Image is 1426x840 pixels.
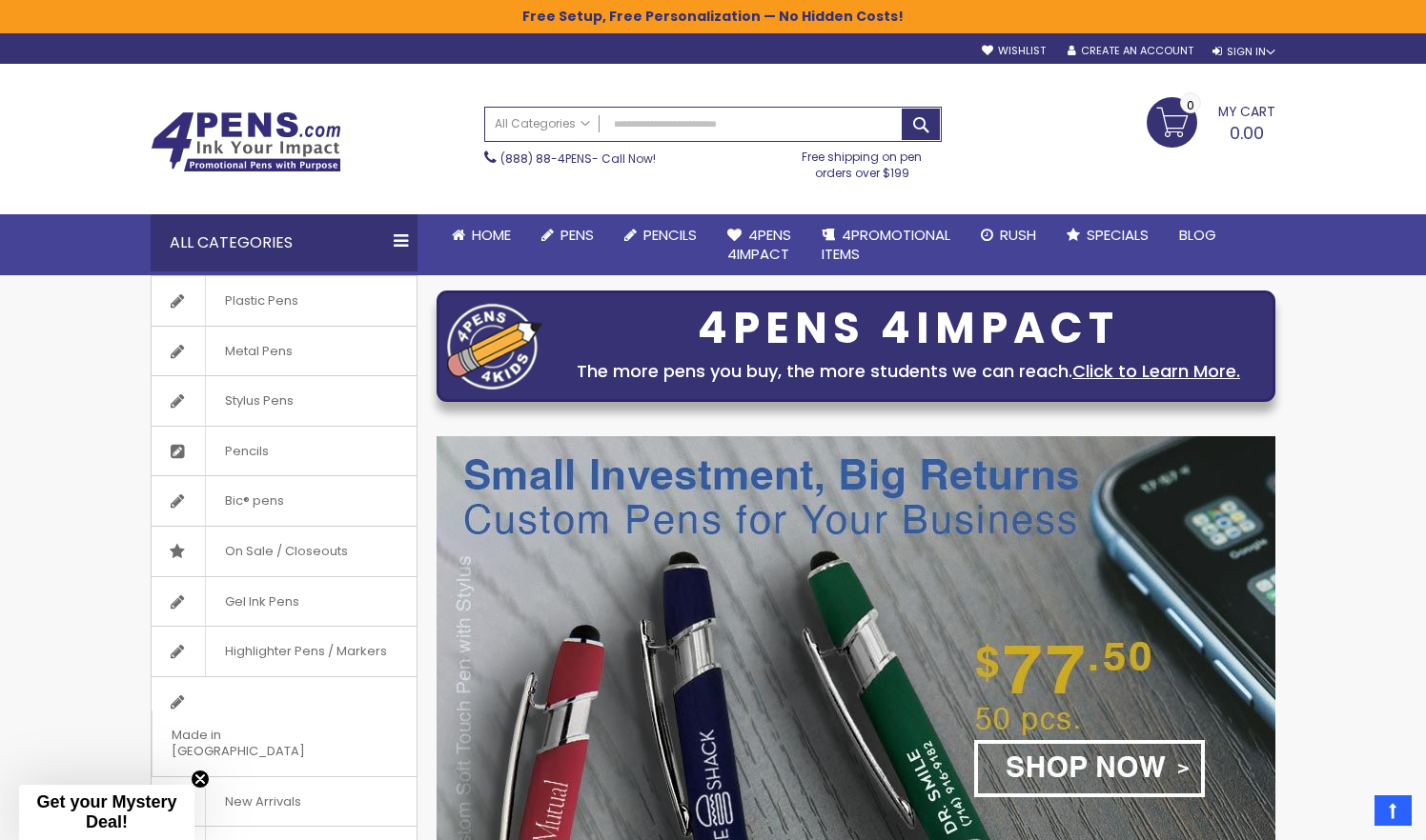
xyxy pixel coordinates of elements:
[152,577,417,627] a: Gel Ink Pens
[437,214,526,256] a: Home
[447,303,542,390] img: four_pen_logo.png
[1068,44,1193,58] a: Create an Account
[205,476,303,526] span: Bic® pens
[1147,97,1275,145] a: 0.00 0
[1000,225,1036,245] span: Rush
[152,710,369,776] span: Made in [GEOGRAPHIC_DATA]
[36,792,176,831] span: Get your Mystery Deal!
[552,358,1265,385] div: The more pens you buy, the more students we can reach.
[205,527,367,576] span: On Sale / Closeouts
[152,627,417,676] a: Highlighter Pens / Markers
[526,214,609,256] a: Pens
[19,785,194,840] div: Get your Mystery Deal!Close teaser
[151,214,418,271] div: All Categories
[1212,45,1275,59] div: Sign In
[205,777,320,827] span: New Arrivals
[152,427,417,476] a: Pencils
[982,44,1046,58] a: Wishlist
[1087,225,1149,245] span: Specials
[485,108,600,139] a: All Categories
[152,777,417,827] a: New Arrivals
[495,116,590,131] span: All Categories
[1164,214,1232,256] a: Blog
[152,476,417,526] a: Bic® pens
[1375,795,1412,826] a: Top
[1051,214,1164,256] a: Specials
[1230,121,1264,145] span: 0.00
[472,225,511,245] span: Home
[500,150,656,167] span: - Call Now!
[152,327,417,376] a: Metal Pens
[1187,96,1194,114] span: 0
[609,214,712,256] a: Pencils
[205,276,317,326] span: Plastic Pens
[191,770,210,789] button: Close teaser
[727,225,791,264] span: 4Pens 4impact
[500,150,592,167] a: (888) 88-4PENS
[205,376,313,426] span: Stylus Pens
[552,309,1265,349] div: 4PENS 4IMPACT
[806,214,966,276] a: 4PROMOTIONALITEMS
[152,376,417,426] a: Stylus Pens
[712,214,806,276] a: 4Pens4impact
[152,677,417,776] a: Made in [GEOGRAPHIC_DATA]
[1072,359,1240,383] a: Click to Learn More.
[205,577,318,627] span: Gel Ink Pens
[151,111,341,172] img: 4Pens Custom Pens and Promotional Products
[205,427,288,476] span: Pencils
[205,627,406,676] span: Highlighter Pens / Markers
[643,225,697,245] span: Pencils
[822,225,950,264] span: 4PROMOTIONAL ITEMS
[152,276,417,326] a: Plastic Pens
[783,142,943,180] div: Free shipping on pen orders over $199
[1179,225,1216,245] span: Blog
[205,327,312,376] span: Metal Pens
[966,214,1051,256] a: Rush
[560,225,594,245] span: Pens
[152,527,417,576] a: On Sale / Closeouts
